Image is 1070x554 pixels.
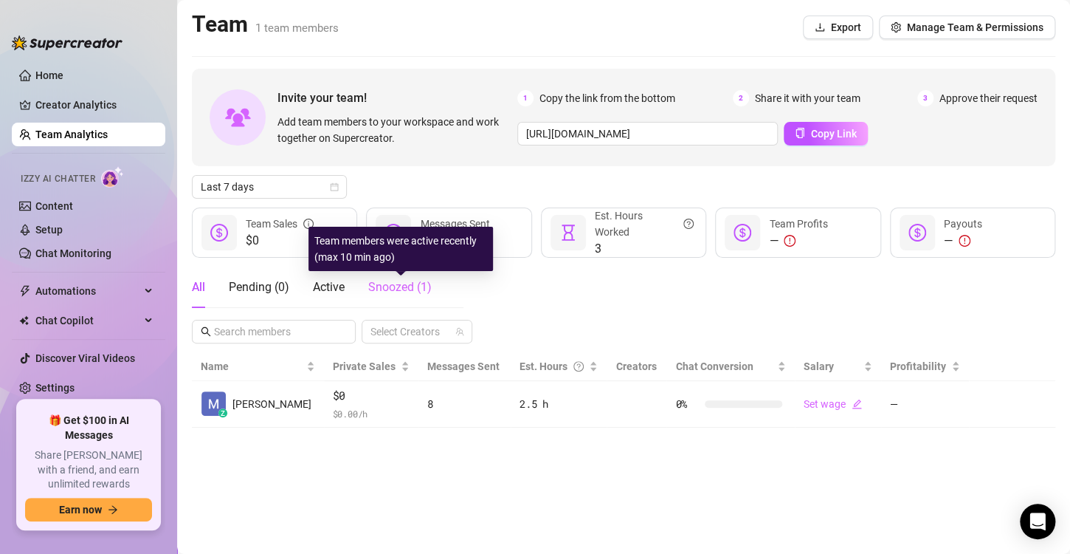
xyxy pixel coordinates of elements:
[35,247,111,259] a: Chat Monitoring
[21,172,95,186] span: Izzy AI Chatter
[917,90,933,106] span: 3
[201,358,303,375] span: Name
[25,448,152,492] span: Share [PERSON_NAME] with a friend, and earn unlimited rewards
[201,391,226,416] img: Mario Rossi
[246,232,314,250] span: $0
[559,224,577,242] span: hourglass
[35,309,140,332] span: Chat Copilot
[891,22,901,33] span: setting
[784,122,868,146] button: Copy Link
[803,16,873,39] button: Export
[520,396,598,412] div: 2.5 h
[277,89,517,107] span: Invite your team!
[831,21,861,33] span: Export
[35,93,153,117] a: Creator Analytics
[192,10,339,38] h2: Team
[573,358,584,375] span: question-circle
[201,176,338,198] span: Last 7 days
[35,69,63,81] a: Home
[333,387,410,405] span: $0
[427,396,502,412] div: 8
[368,280,432,294] span: Snoozed ( 1 )
[192,278,205,296] div: All
[35,200,73,212] a: Content
[607,352,666,381] th: Creators
[210,224,228,242] span: dollar-circle
[333,360,396,372] span: Private Sales
[12,35,122,50] img: logo-BBDzfeDw.svg
[218,408,227,417] div: z
[35,352,135,364] a: Discover Viral Videos
[420,218,489,230] span: Messages Sent
[59,504,102,516] span: Earn now
[25,414,152,442] span: 🎁 Get $100 in AI Messages
[908,224,926,242] span: dollar-circle
[192,352,324,381] th: Name
[944,218,982,230] span: Payouts
[427,360,500,372] span: Messages Sent
[19,285,31,297] span: thunderbolt
[255,21,339,35] span: 1 team members
[35,382,75,394] a: Settings
[959,235,970,247] span: exclamation-circle
[811,128,857,140] span: Copy Link
[769,232,827,250] div: —
[755,90,860,106] span: Share it with your team
[784,235,795,247] span: exclamation-circle
[907,21,1043,33] span: Manage Team & Permissions
[229,278,289,296] div: Pending ( 0 )
[108,505,118,515] span: arrow-right
[232,396,311,412] span: [PERSON_NAME]
[804,398,862,410] a: Set wageedit
[455,327,464,336] span: team
[308,227,493,271] div: Team members were active recently (max 10 min ago)
[201,326,211,337] span: search
[384,224,402,242] span: message
[852,399,862,409] span: edit
[35,224,63,236] a: Setup
[733,90,749,106] span: 2
[769,218,827,230] span: Team Profits
[804,360,834,372] span: Salary
[35,129,108,140] a: Team Analytics
[595,208,694,240] div: Est. Hours Worked
[214,324,335,340] input: Search members
[303,216,314,232] span: info-circle
[517,90,534,106] span: 1
[683,208,694,240] span: question-circle
[277,114,511,146] span: Add team members to your workspace and work together on Supercreator.
[675,360,753,372] span: Chat Conversion
[313,280,345,294] span: Active
[939,90,1038,106] span: Approve their request
[1020,504,1055,539] div: Open Intercom Messenger
[595,240,694,258] span: 3
[19,315,29,326] img: Chat Copilot
[879,16,1055,39] button: Manage Team & Permissions
[25,498,152,521] button: Earn nowarrow-right
[890,360,946,372] span: Profitability
[944,232,982,250] div: —
[795,128,805,138] span: copy
[539,90,675,106] span: Copy the link from the bottom
[101,166,124,188] img: AI Chatter
[35,279,140,303] span: Automations
[815,22,825,33] span: download
[734,224,751,242] span: dollar-circle
[675,396,699,412] span: 0 %
[881,381,969,428] td: —
[520,358,586,375] div: Est. Hours
[330,182,339,191] span: calendar
[333,406,410,421] span: $ 0.00 /h
[246,216,314,232] div: Team Sales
